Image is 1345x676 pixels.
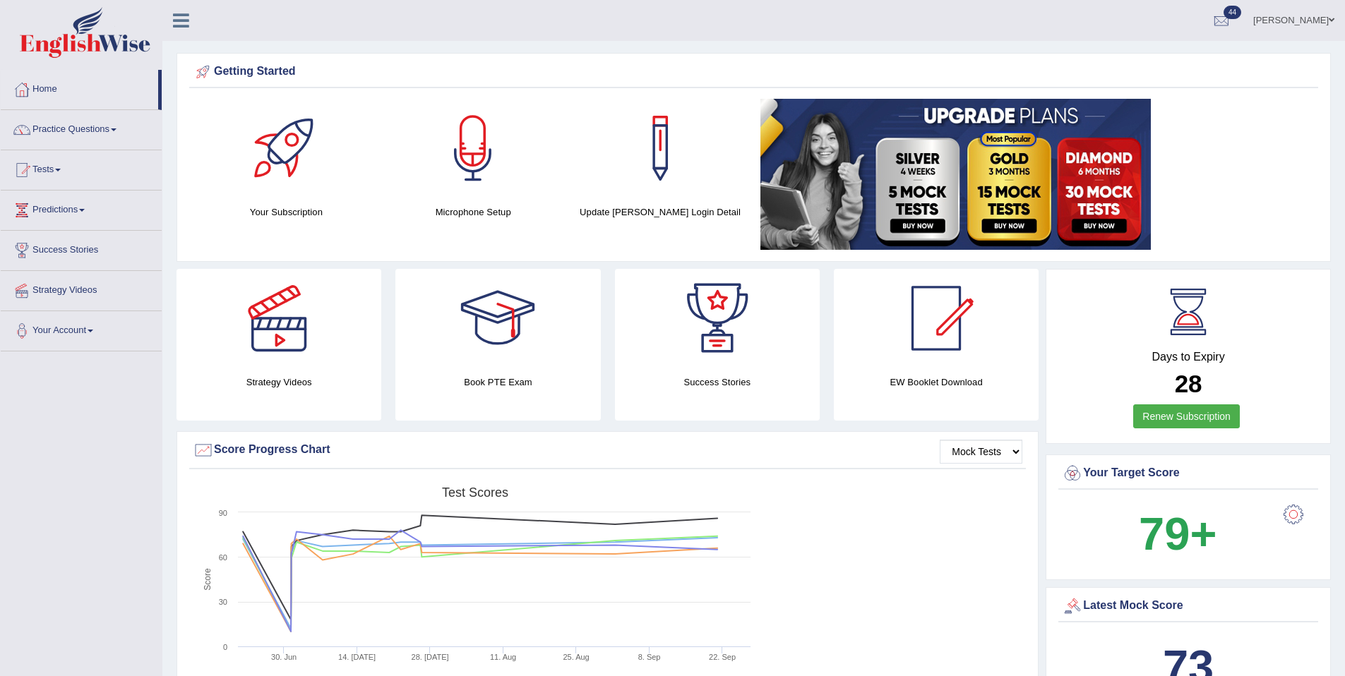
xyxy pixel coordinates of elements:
[1062,596,1315,617] div: Latest Mock Score
[638,653,661,661] tspan: 8. Sep
[271,653,297,661] tspan: 30. Jun
[834,375,1039,390] h4: EW Booklet Download
[177,375,381,390] h4: Strategy Videos
[709,653,736,661] tspan: 22. Sep
[1133,404,1240,428] a: Renew Subscription
[219,598,227,606] text: 30
[760,99,1151,250] img: small5.jpg
[442,485,508,500] tspan: Test scores
[193,61,1315,83] div: Getting Started
[1,70,158,105] a: Home
[615,375,820,390] h4: Success Stories
[1,191,162,226] a: Predictions
[1,110,162,145] a: Practice Questions
[1,150,162,186] a: Tests
[203,568,213,591] tspan: Score
[223,643,227,651] text: 0
[1,231,162,266] a: Success Stories
[395,375,600,390] h4: Book PTE Exam
[1175,370,1202,397] b: 28
[193,440,1022,461] div: Score Progress Chart
[387,205,560,219] h4: Microphone Setup
[200,205,373,219] h4: Your Subscription
[1,271,162,306] a: Strategy Videos
[490,653,516,661] tspan: 11. Aug
[219,553,227,562] text: 60
[1139,508,1217,560] b: 79+
[1,311,162,346] a: Your Account
[1224,6,1241,19] span: 44
[412,653,449,661] tspan: 28. [DATE]
[574,205,747,219] h4: Update [PERSON_NAME] Login Detail
[1062,463,1315,484] div: Your Target Score
[563,653,589,661] tspan: 25. Aug
[219,509,227,517] text: 90
[1062,351,1315,363] h4: Days to Expiry
[338,653,376,661] tspan: 14. [DATE]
